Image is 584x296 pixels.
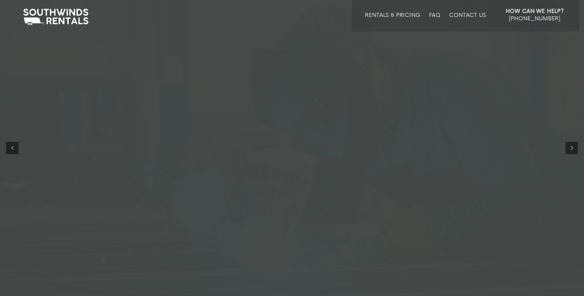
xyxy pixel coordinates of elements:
[506,8,564,14] strong: How Can We Help?
[509,16,561,22] span: [PHONE_NUMBER]
[365,12,420,31] a: Rentals & Pricing
[449,12,486,31] a: Contact Us
[20,7,91,26] img: Southwinds Rentals Logo
[506,8,564,27] a: How Can We Help? [PHONE_NUMBER]
[429,12,441,31] a: FAQ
